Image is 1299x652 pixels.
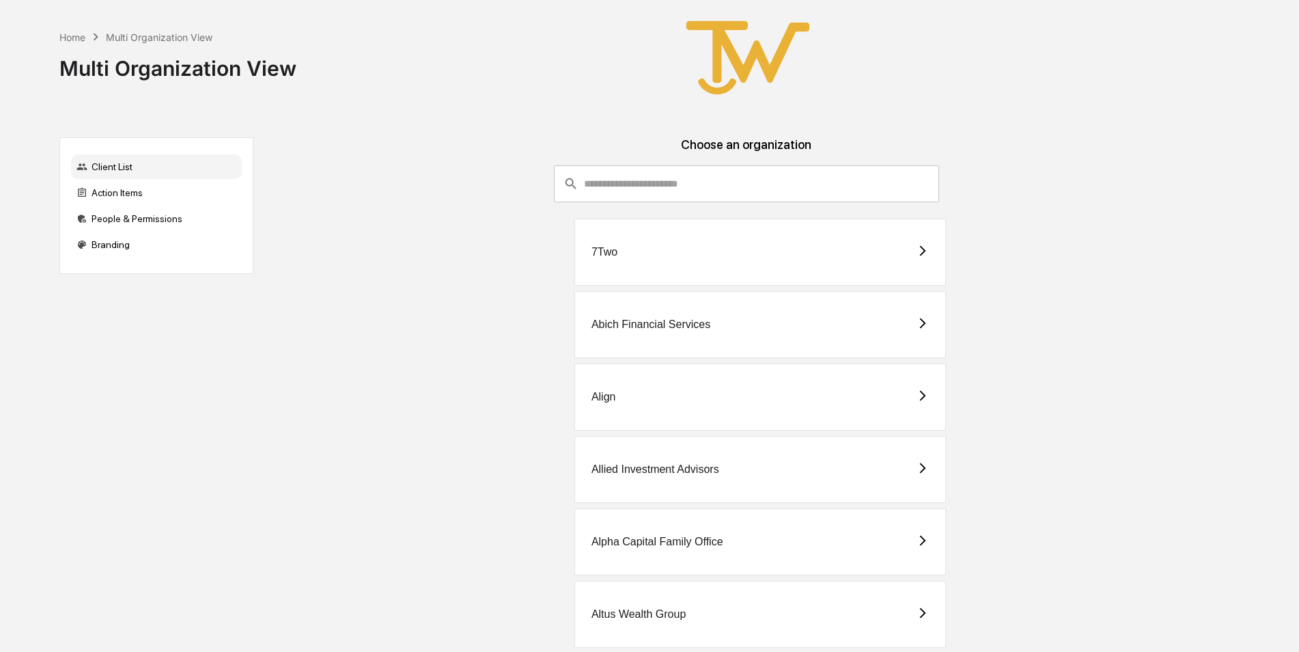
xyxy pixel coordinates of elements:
div: Branding [71,232,242,257]
div: consultant-dashboard__filter-organizations-search-bar [554,165,940,202]
div: Multi Organization View [59,45,296,81]
div: Align [591,391,616,403]
div: Abich Financial Services [591,318,710,331]
div: People & Permissions [71,206,242,231]
div: 7Two [591,246,617,258]
div: Choose an organization [264,137,1229,165]
div: Home [59,31,85,43]
div: Allied Investment Advisors [591,463,719,476]
div: Action Items [71,180,242,205]
div: Client List [71,154,242,179]
div: Multi Organization View [106,31,212,43]
div: Alpha Capital Family Office [591,536,723,548]
div: Altus Wealth Group [591,608,686,621]
img: True West [680,11,816,105]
